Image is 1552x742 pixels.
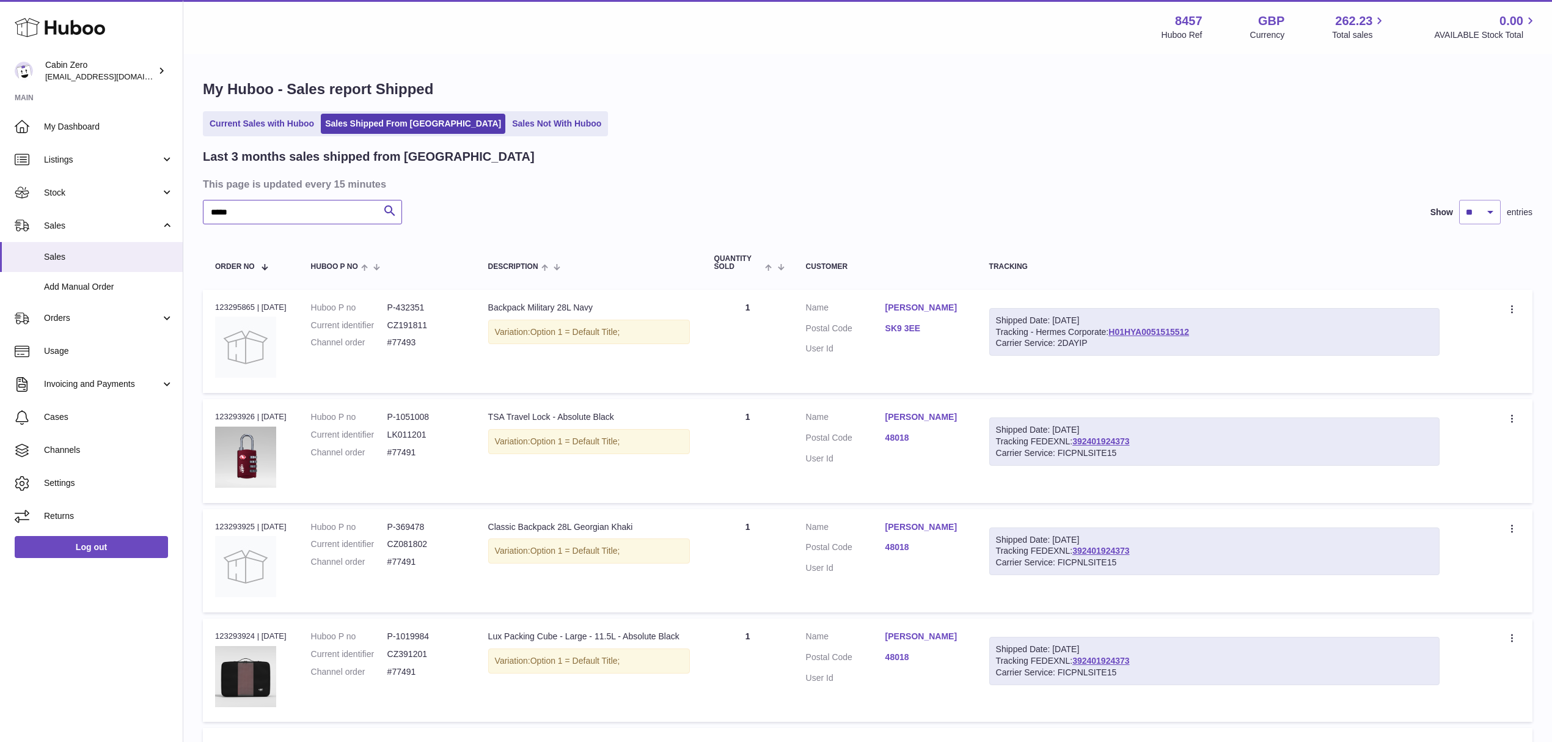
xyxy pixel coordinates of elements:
[488,631,690,642] div: Lux Packing Cube - Large - 11.5L - Absolute Black
[387,337,464,348] dd: #77493
[311,666,387,678] dt: Channel order
[806,302,885,317] dt: Name
[508,114,606,134] a: Sales Not With Huboo
[1162,29,1202,41] div: Huboo Ref
[1175,13,1202,29] strong: 8457
[44,312,161,324] span: Orders
[311,302,387,314] dt: Huboo P no
[311,556,387,568] dt: Channel order
[806,631,885,645] dt: Name
[311,411,387,423] dt: Huboo P no
[1258,13,1284,29] strong: GBP
[311,631,387,642] dt: Huboo P no
[215,317,276,378] img: no-photo.jpg
[387,556,464,568] dd: #77491
[44,378,161,390] span: Invoicing and Payments
[44,281,174,293] span: Add Manual Order
[996,447,1433,459] div: Carrier Service: FICPNLSITE15
[387,521,464,533] dd: P-369478
[488,521,690,533] div: Classic Backpack 28L Georgian Khaki
[702,619,794,722] td: 1
[488,302,690,314] div: Backpack Military 28L Navy
[996,667,1433,678] div: Carrier Service: FICPNLSITE15
[387,429,464,441] dd: LK011201
[806,453,885,465] dt: User Id
[530,656,620,666] span: Option 1 = Default Title;
[702,509,794,612] td: 1
[44,345,174,357] span: Usage
[311,538,387,550] dt: Current identifier
[885,652,965,663] a: 48018
[44,121,174,133] span: My Dashboard
[806,343,885,354] dt: User Id
[996,644,1433,655] div: Shipped Date: [DATE]
[215,302,287,313] div: 123295865 | [DATE]
[1332,29,1386,41] span: Total sales
[806,672,885,684] dt: User Id
[989,527,1440,576] div: Tracking FEDEXNL:
[45,72,180,81] span: [EMAIL_ADDRESS][DOMAIN_NAME]
[44,477,174,489] span: Settings
[996,424,1433,436] div: Shipped Date: [DATE]
[806,542,885,556] dt: Postal Code
[215,411,287,422] div: 123293926 | [DATE]
[1507,207,1532,218] span: entries
[205,114,318,134] a: Current Sales with Huboo
[44,411,174,423] span: Cases
[321,114,505,134] a: Sales Shipped From [GEOGRAPHIC_DATA]
[44,444,174,456] span: Channels
[15,536,168,558] a: Log out
[215,427,276,488] img: MIAMI_MAGENTA0001_af0a3af2-a3f2-4e80-a042-b093e925c0ee.webp
[203,149,535,165] h2: Last 3 months sales shipped from [GEOGRAPHIC_DATA]
[215,521,287,532] div: 123293925 | [DATE]
[215,536,276,597] img: no-photo.jpg
[215,263,255,271] span: Order No
[806,411,885,426] dt: Name
[1250,29,1285,41] div: Currency
[806,652,885,666] dt: Postal Code
[1434,13,1537,41] a: 0.00 AVAILABLE Stock Total
[44,510,174,522] span: Returns
[44,220,161,232] span: Sales
[311,320,387,331] dt: Current identifier
[885,323,965,334] a: SK9 3EE
[1430,207,1453,218] label: Show
[885,411,965,423] a: [PERSON_NAME]
[387,411,464,423] dd: P-1051008
[203,79,1532,99] h1: My Huboo - Sales report Shipped
[989,637,1440,685] div: Tracking FEDEXNL:
[806,323,885,337] dt: Postal Code
[885,631,965,642] a: [PERSON_NAME]
[15,62,33,80] img: internalAdmin-8457@internal.huboo.com
[45,59,155,83] div: Cabin Zero
[1072,656,1129,666] a: 392401924373
[311,521,387,533] dt: Huboo P no
[806,432,885,447] dt: Postal Code
[996,557,1433,568] div: Carrier Service: FICPNLSITE15
[989,308,1440,356] div: Tracking - Hermes Corporate:
[387,631,464,642] dd: P-1019984
[311,447,387,458] dt: Channel order
[44,187,161,199] span: Stock
[311,263,358,271] span: Huboo P no
[488,429,690,454] div: Variation:
[387,302,464,314] dd: P-432351
[996,534,1433,546] div: Shipped Date: [DATE]
[702,290,794,393] td: 1
[806,521,885,536] dt: Name
[44,251,174,263] span: Sales
[311,429,387,441] dt: Current identifier
[488,320,690,345] div: Variation:
[989,263,1440,271] div: Tracking
[1332,13,1386,41] a: 262.23 Total sales
[885,432,965,444] a: 48018
[44,154,161,166] span: Listings
[714,255,763,271] span: Quantity Sold
[1108,327,1189,337] a: H01HYA0051515512
[530,546,620,556] span: Option 1 = Default Title;
[311,337,387,348] dt: Channel order
[387,666,464,678] dd: #77491
[1072,436,1129,446] a: 392401924373
[806,562,885,574] dt: User Id
[387,320,464,331] dd: CZ191811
